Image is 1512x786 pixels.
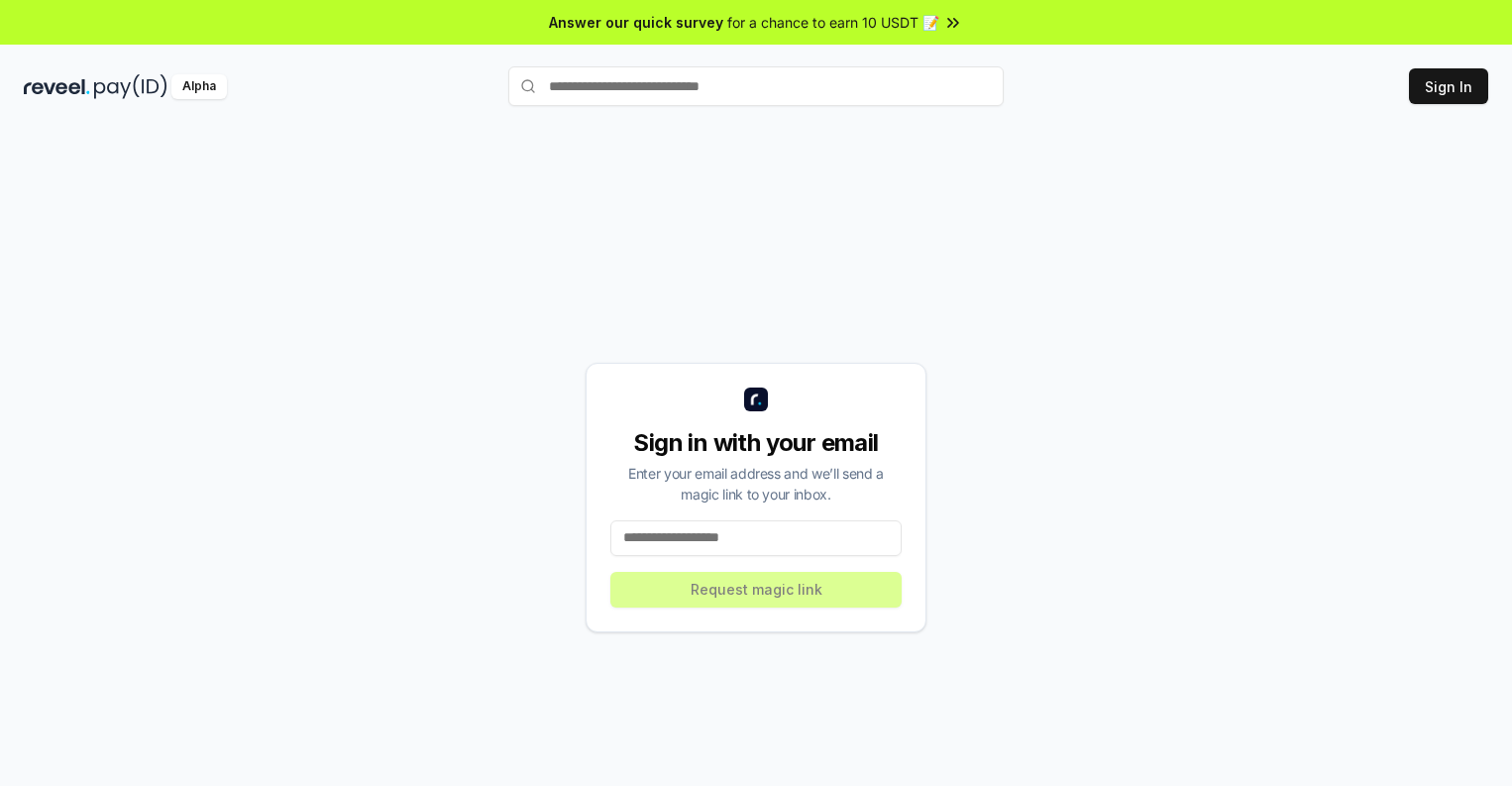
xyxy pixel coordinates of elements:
[744,388,768,411] img: logo_small
[94,74,167,99] img: pay_id
[610,427,902,459] div: Sign in with your email
[171,74,227,99] div: Alpha
[610,463,902,505] div: Enter your email address and we’ll send a magic link to your inbox.
[24,74,90,99] img: reveel_dark
[1409,68,1488,104] button: Sign In
[549,12,723,33] span: Answer our quick survey
[727,12,939,33] span: for a chance to earn 10 USDT 📝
